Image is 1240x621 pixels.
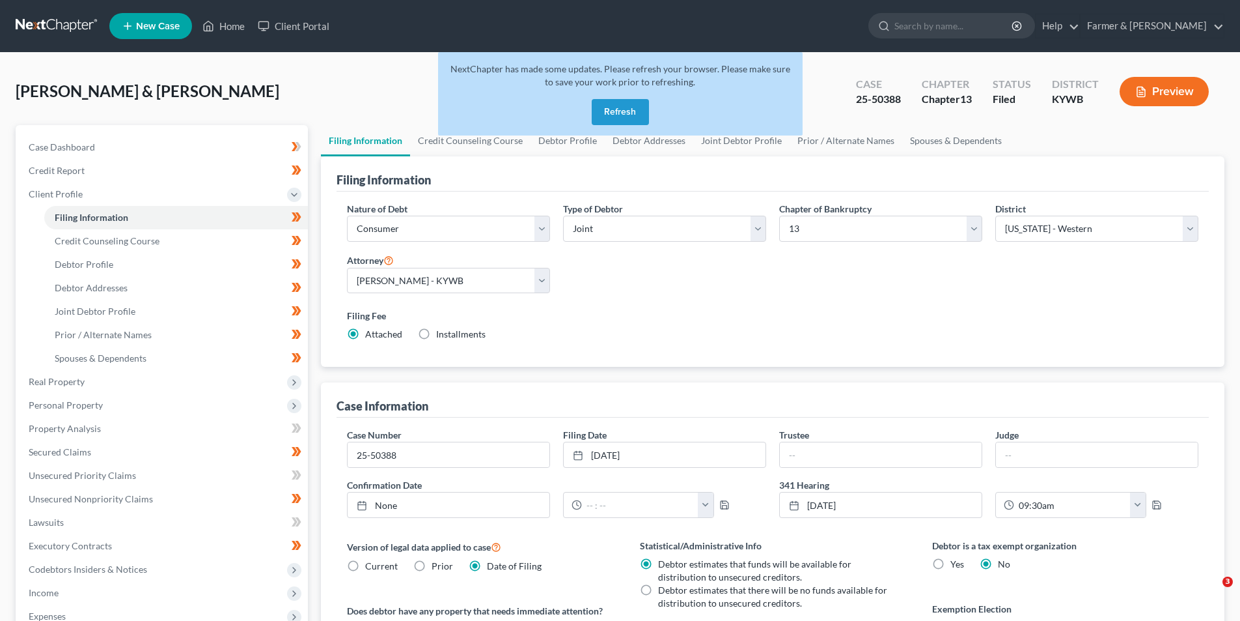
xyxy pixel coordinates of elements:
a: Home [196,14,251,38]
div: Chapter [922,92,972,107]
span: Filing Information [55,212,128,223]
a: Credit Report [18,159,308,182]
span: NextChapter has made some updates. Please refresh your browser. Please make sure to save your wor... [450,63,790,87]
a: Property Analysis [18,417,308,440]
label: Filing Fee [347,309,1198,323]
span: New Case [136,22,180,31]
span: 3 [1222,577,1233,587]
a: None [348,493,549,517]
a: Prior / Alternate Names [790,125,902,156]
a: Client Portal [251,14,336,38]
a: Debtor Addresses [44,276,308,300]
input: Enter case number... [348,442,549,467]
button: Refresh [592,99,649,125]
a: Farmer & [PERSON_NAME] [1081,14,1224,38]
label: Type of Debtor [563,202,623,216]
span: Current [365,560,398,571]
label: Debtor is a tax exempt organization [932,539,1198,553]
div: Status [993,77,1031,92]
a: Help [1036,14,1079,38]
input: -- : -- [1014,493,1131,517]
div: Chapter [922,77,972,92]
a: Unsecured Priority Claims [18,464,308,487]
label: Version of legal data applied to case [347,539,613,555]
input: -- [780,442,982,467]
a: Spouses & Dependents [902,125,1010,156]
a: Credit Counseling Course [410,125,530,156]
span: Secured Claims [29,446,91,457]
a: Debtor Profile [44,253,308,276]
button: Preview [1120,77,1209,106]
label: Exemption Election [932,602,1198,616]
span: Yes [950,558,964,570]
label: District [995,202,1026,216]
a: [DATE] [780,493,982,517]
a: Executory Contracts [18,534,308,558]
span: Debtor estimates that funds will be available for distribution to unsecured creditors. [658,558,851,583]
span: Joint Debtor Profile [55,306,135,317]
span: No [998,558,1010,570]
span: Prior / Alternate Names [55,329,152,340]
a: Case Dashboard [18,136,308,159]
span: Unsecured Priority Claims [29,470,136,481]
input: Search by name... [894,14,1013,38]
a: Filing Information [321,125,410,156]
span: Income [29,587,59,598]
span: Debtor estimates that there will be no funds available for distribution to unsecured creditors. [658,585,887,609]
input: -- : -- [582,493,698,517]
iframe: Intercom live chat [1196,577,1227,608]
span: Case Dashboard [29,141,95,152]
a: Secured Claims [18,440,308,464]
div: Case [856,77,901,92]
span: Property Analysis [29,423,101,434]
span: Debtor Addresses [55,282,128,293]
a: Joint Debtor Profile [44,300,308,323]
span: Personal Property [29,399,103,411]
span: Client Profile [29,188,83,199]
span: Real Property [29,376,85,387]
label: Nature of Debt [347,202,407,216]
div: Filed [993,92,1031,107]
span: Unsecured Nonpriority Claims [29,493,153,504]
input: -- [996,442,1198,467]
label: Judge [995,428,1019,442]
span: Lawsuits [29,517,64,528]
span: Executory Contracts [29,540,112,551]
label: Filing Date [563,428,607,442]
label: Chapter of Bankruptcy [779,202,872,216]
a: Unsecured Nonpriority Claims [18,487,308,511]
span: Debtor Profile [55,259,113,270]
span: Codebtors Insiders & Notices [29,564,147,575]
div: District [1052,77,1099,92]
label: Statistical/Administrative Info [640,539,906,553]
a: [DATE] [564,442,765,467]
span: Installments [436,328,486,339]
span: [PERSON_NAME] & [PERSON_NAME] [16,81,279,100]
a: Credit Counseling Course [44,229,308,253]
a: Prior / Alternate Names [44,323,308,347]
span: Date of Filing [487,560,542,571]
a: Spouses & Dependents [44,347,308,370]
span: Attached [365,328,402,339]
div: KYWB [1052,92,1099,107]
div: Filing Information [337,172,431,188]
a: Lawsuits [18,511,308,534]
label: 341 Hearing [773,478,1205,492]
div: 25-50388 [856,92,901,107]
label: Confirmation Date [340,478,773,492]
span: Credit Report [29,165,85,176]
span: 13 [960,93,972,105]
label: Trustee [779,428,809,442]
label: Does debtor have any property that needs immediate attention? [347,604,613,618]
span: Spouses & Dependents [55,353,146,364]
div: Case Information [337,398,428,414]
span: Prior [432,560,453,571]
a: Filing Information [44,206,308,229]
span: Credit Counseling Course [55,235,159,246]
label: Attorney [347,252,394,268]
label: Case Number [347,428,402,442]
